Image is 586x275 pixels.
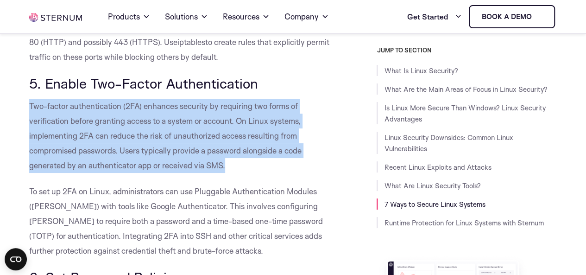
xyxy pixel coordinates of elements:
img: sternum iot [535,13,542,20]
a: Get Started [407,7,461,26]
a: What Is Linux Security? [384,66,458,75]
span: Two-factor authentication (2FA) enhances security by requiring two forms of verification before g... [29,101,302,170]
h3: JUMP TO SECTION [377,46,556,54]
span: iptables [177,37,205,47]
span: 5. Enable Two-Factor Authentication [29,75,258,92]
img: sternum iot [29,13,82,22]
a: Linux Security Downsides: Common Linux Vulnerabilities [384,133,513,153]
a: Recent Linux Exploits and Attacks [384,163,491,172]
a: Book a demo [469,5,555,28]
button: Open CMP widget [5,248,27,270]
a: Is Linux More Secure Than Windows? Linux Security Advantages [384,103,545,123]
a: What Are Linux Security Tools? [384,181,480,190]
span: To set up 2FA on Linux, administrators can use Pluggable Authentication Modules ([PERSON_NAME]) w... [29,186,323,256]
a: What Are the Main Areas of Focus in Linux Security? [384,85,547,94]
a: 7 Ways to Secure Linux Systems [384,200,485,209]
a: Runtime Protection for Linux Systems with Sternum [384,218,543,227]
